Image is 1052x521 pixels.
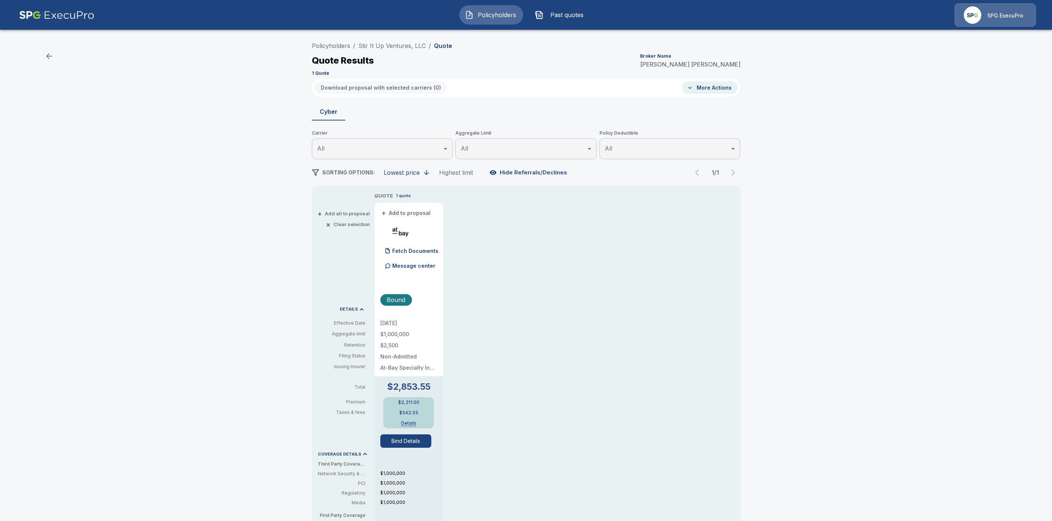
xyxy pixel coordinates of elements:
a: Policyholders [312,42,350,49]
p: Filing Status [318,353,365,359]
p: SPG ExecuPro [987,12,1023,19]
div: Highest limit [439,169,473,176]
p: [PERSON_NAME] [PERSON_NAME] [640,61,741,67]
li: / [429,41,431,50]
p: Taxes & fees [318,410,371,415]
span: Carrier [312,129,453,137]
button: +Add all to proposal [319,211,370,216]
p: Effective Date [318,320,365,327]
button: Bind Details [380,434,432,448]
p: Fetch Documents [392,248,438,254]
li: / [353,41,355,50]
img: Past quotes Icon [535,10,544,19]
p: $1,000,000 [380,332,437,337]
p: 1 Quote [312,71,329,75]
button: +Add to proposal [380,209,432,217]
button: Policyholders IconPolicyholders [459,5,523,25]
p: DETAILS [340,307,358,311]
p: Non-Admitted [380,354,437,359]
p: $1,000,000 [380,499,443,506]
span: + [317,211,322,216]
nav: breadcrumb [312,41,452,50]
p: Issuing Insurer [318,363,365,370]
span: All [461,145,468,152]
p: Premium [318,400,371,404]
p: Broker Name [640,54,671,58]
a: Stir It Up Ventures, LLC [358,42,426,49]
button: Past quotes IconPast quotes [529,5,593,25]
span: Policyholders [477,10,518,19]
p: Retention [318,342,365,348]
p: Quote [434,43,452,49]
button: Cyber [312,103,345,120]
p: Quote Results [312,56,374,65]
p: Message center [392,262,435,270]
p: PCI [318,480,365,487]
p: $2,853.55 [387,382,431,391]
button: ×Clear selection [327,222,370,227]
span: Past quotes [547,10,588,19]
p: QUOTE [374,192,393,200]
p: Media [318,499,365,506]
button: Download proposal with selected carriers (0) [315,81,447,94]
p: $1,000,000 [380,489,443,496]
p: $542.55 [399,411,418,415]
img: Policyholders Icon [465,10,474,19]
span: Policy Deductible [599,129,741,137]
p: Bound [387,295,405,304]
p: Aggregate limit [318,331,365,337]
span: All [605,145,612,152]
button: More Actions [682,81,738,94]
p: Regulatory [318,490,365,496]
span: SORTING OPTIONS: [322,169,375,176]
p: At-Bay Specialty Insurance Company [380,365,437,370]
img: atbaycybersurplus [383,226,418,238]
p: Third Party Coverage [318,461,371,467]
img: AA Logo [19,3,95,27]
p: Total [318,385,371,389]
p: 1 / 1 [708,170,723,176]
span: × [326,222,330,227]
span: Bind Details [380,434,437,448]
span: Aggregate Limit [455,129,597,137]
p: $1,000,000 [380,480,443,486]
a: Agency IconSPG ExecuPro [955,3,1036,27]
img: Agency Icon [964,6,981,24]
button: Hide Referrals/Declines [488,165,570,180]
p: [DATE] [380,321,437,326]
div: Lowest price [384,169,420,176]
p: First Party Coverage [318,512,371,519]
button: Details [394,421,423,425]
span: + [381,210,386,216]
p: Network Security & Privacy Liability [318,470,365,477]
span: All [317,145,324,152]
p: $1,000,000 [380,470,443,477]
p: $2,311.00 [398,400,419,405]
p: $2,500 [380,343,437,348]
p: 1 quote [396,193,411,199]
p: COVERAGE DETAILS [318,452,361,456]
